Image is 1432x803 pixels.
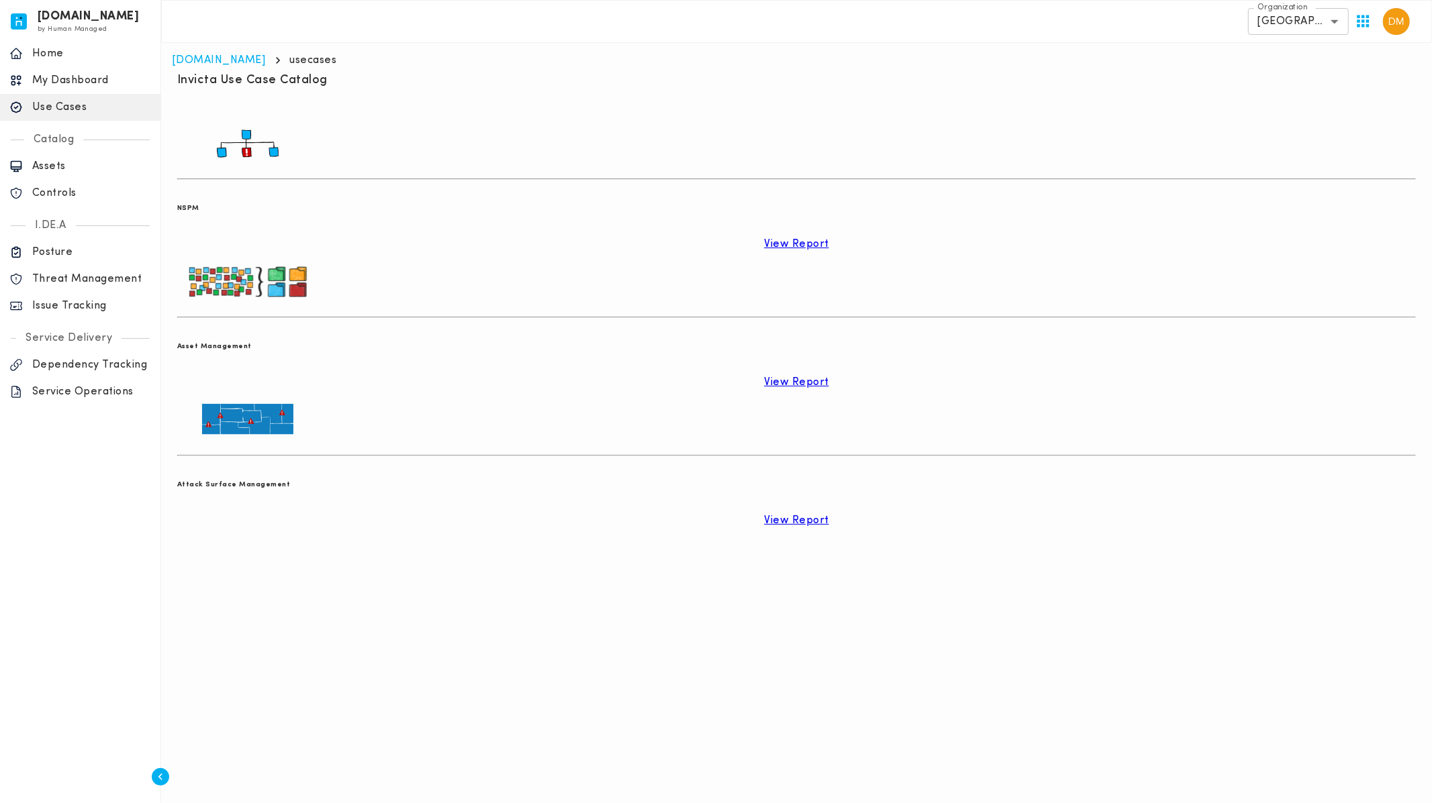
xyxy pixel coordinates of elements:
p: Issue Tracking [32,299,151,313]
h6: NSPM [177,202,1416,215]
span: by Human Managed [38,25,107,33]
h6: [DOMAIN_NAME] [38,12,140,21]
h6: Asset Management [177,340,1416,354]
nav: breadcrumb [172,54,1421,67]
img: usecase [177,394,318,445]
p: usecases [290,54,337,67]
h6: Attack Surface Management [177,478,1416,492]
a: View Report [764,514,829,527]
p: I.DE.A [26,219,76,232]
p: Threat Management [32,272,151,286]
p: Dependency Tracking [32,358,151,372]
p: Service Delivery [16,331,122,345]
button: User [1378,3,1415,40]
p: Controls [32,186,151,200]
p: Catalog [24,133,84,146]
img: usecase [177,256,318,307]
p: Service Operations [32,385,151,398]
p: My Dashboard [32,74,151,87]
p: Assets [32,160,151,173]
label: Organization [1257,2,1308,13]
a: View Report [764,237,829,251]
a: View Report [764,376,829,389]
div: [GEOGRAPHIC_DATA] [1248,8,1349,35]
h6: Invicta Use Case Catalog [177,72,328,89]
img: usecase [177,118,318,169]
p: Posture [32,246,151,259]
img: invicta.io [11,13,27,30]
p: Use Cases [32,101,151,114]
p: Home [32,47,151,60]
a: [DOMAIN_NAME] [172,55,266,66]
img: David Medallo [1383,8,1410,35]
